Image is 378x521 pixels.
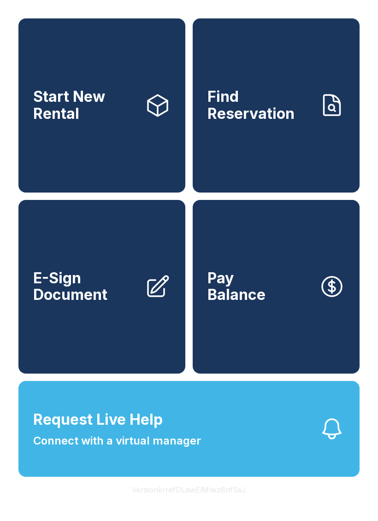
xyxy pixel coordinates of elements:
button: PayBalance [193,200,360,374]
span: Connect with a virtual manager [33,433,201,449]
button: VersionkrrefDLawElMlwz8nfSsJ [124,477,254,503]
span: Start New Rental [33,88,137,122]
span: Find Reservation [207,88,312,122]
button: Request Live HelpConnect with a virtual manager [18,381,360,477]
span: E-Sign Document [33,270,137,304]
a: E-Sign Document [18,200,185,374]
span: Request Live Help [33,409,163,431]
a: Find Reservation [193,18,360,193]
span: Pay Balance [207,270,266,304]
a: Start New Rental [18,18,185,193]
